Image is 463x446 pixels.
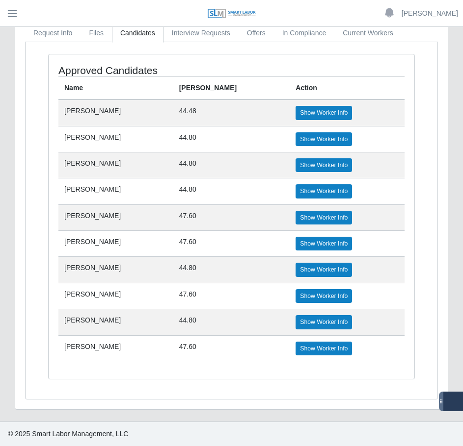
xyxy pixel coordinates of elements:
[173,152,290,178] td: 44.80
[163,24,239,43] a: Interview Requests
[173,231,290,257] td: 47.60
[58,335,173,361] td: [PERSON_NAME]
[296,342,352,355] a: Show Worker Info
[58,77,173,100] th: Name
[296,184,352,198] a: Show Worker Info
[274,24,335,43] a: In Compliance
[58,178,173,204] td: [PERSON_NAME]
[8,430,128,438] span: © 2025 Smart Labor Management, LLC
[58,99,173,126] td: [PERSON_NAME]
[296,289,352,303] a: Show Worker Info
[58,309,173,335] td: [PERSON_NAME]
[296,158,352,172] a: Show Worker Info
[290,77,405,100] th: Action
[58,231,173,257] td: [PERSON_NAME]
[58,283,173,309] td: [PERSON_NAME]
[173,283,290,309] td: 47.60
[173,335,290,361] td: 47.60
[173,204,290,230] td: 47.60
[58,204,173,230] td: [PERSON_NAME]
[207,8,256,19] img: SLM Logo
[58,257,173,283] td: [PERSON_NAME]
[296,263,352,276] a: Show Worker Info
[173,99,290,126] td: 44.48
[296,237,352,250] a: Show Worker Info
[173,126,290,152] td: 44.80
[173,309,290,335] td: 44.80
[239,24,274,43] a: Offers
[81,24,112,43] a: Files
[173,77,290,100] th: [PERSON_NAME]
[296,106,352,120] a: Show Worker Info
[296,315,352,329] a: Show Worker Info
[173,178,290,204] td: 44.80
[58,126,173,152] td: [PERSON_NAME]
[112,24,163,43] a: Candidates
[58,64,194,76] h4: Approved Candidates
[296,132,352,146] a: Show Worker Info
[173,257,290,283] td: 44.80
[334,24,401,43] a: Current Workers
[402,8,458,19] a: [PERSON_NAME]
[58,152,173,178] td: [PERSON_NAME]
[25,24,81,43] a: Request Info
[296,211,352,224] a: Show Worker Info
